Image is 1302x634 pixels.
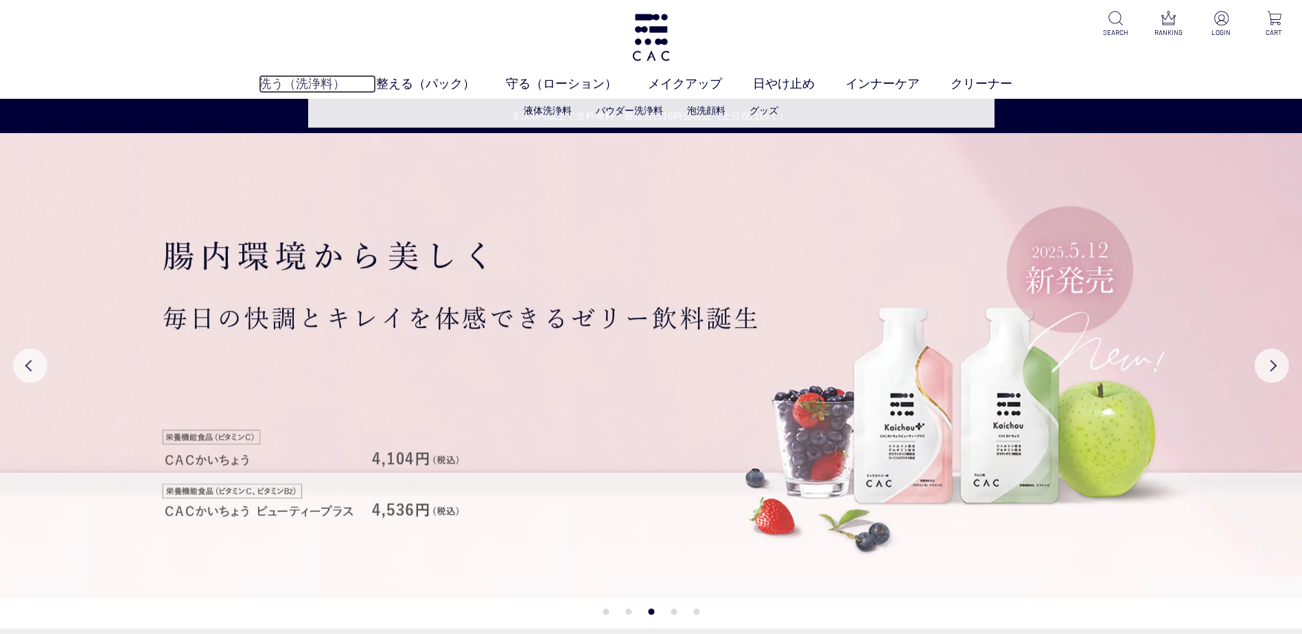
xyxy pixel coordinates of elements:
a: パウダー洗浄料 [596,105,663,116]
p: RANKING [1152,27,1185,38]
a: 日やけ止め [753,75,846,93]
a: 整える（パック） [376,75,506,93]
a: クリーナー [951,75,1043,93]
button: Previous [13,349,47,383]
a: 守る（ローション） [506,75,648,93]
a: 5,500円以上で送料無料・最短当日16時迄発送（土日祝は除く） [1,109,1301,124]
a: 液体洗浄料 [524,105,572,116]
a: CART [1257,11,1291,38]
p: SEARCH [1099,27,1132,38]
a: SEARCH [1099,11,1132,38]
a: グッズ [749,105,778,116]
button: 3 of 5 [648,609,654,615]
p: LOGIN [1205,27,1238,38]
img: logo [630,14,672,61]
button: Next [1255,349,1289,383]
a: 泡洗顔料 [687,105,725,116]
button: 1 of 5 [603,609,609,615]
a: RANKING [1152,11,1185,38]
button: 2 of 5 [625,609,631,615]
a: 洗う（洗浄料） [259,75,376,93]
a: LOGIN [1205,11,1238,38]
a: インナーケア [846,75,951,93]
button: 4 of 5 [671,609,677,615]
p: CART [1257,27,1291,38]
button: 5 of 5 [693,609,699,615]
a: メイクアップ [648,75,753,93]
